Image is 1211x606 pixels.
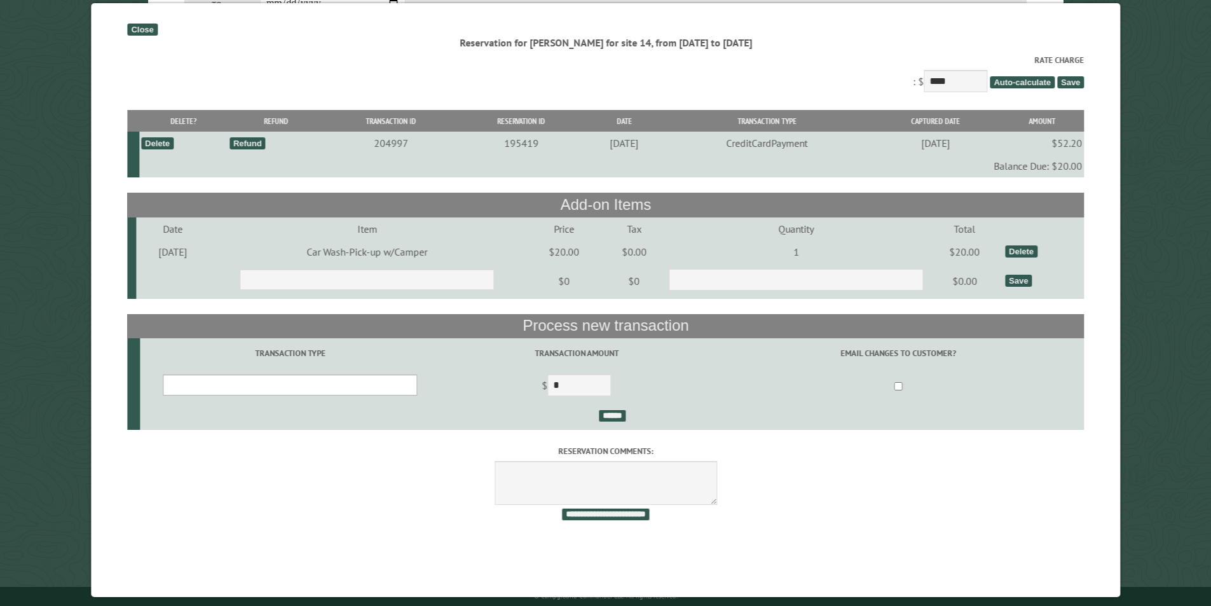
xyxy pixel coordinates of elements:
[585,132,664,155] td: [DATE]
[324,132,458,155] td: 204997
[136,217,209,240] td: Date
[229,137,266,149] div: Refund
[324,110,458,132] th: Transaction ID
[127,193,1084,217] th: Add-on Items
[585,110,664,132] th: Date
[139,110,228,132] th: Delete?
[142,347,438,359] label: Transaction Type
[870,110,1001,132] th: Captured Date
[664,110,870,132] th: Transaction Type
[870,132,1001,155] td: [DATE]
[127,445,1084,457] label: Reservation comments:
[209,217,525,240] td: Item
[990,76,1055,88] span: Auto-calculate
[136,240,209,263] td: [DATE]
[666,217,926,240] td: Quantity
[525,263,602,299] td: $0
[525,240,602,263] td: $20.00
[227,110,324,132] th: Refund
[926,263,1003,299] td: $0.00
[141,137,174,149] div: Delete
[139,155,1084,177] td: Balance Due: $20.00
[715,347,1082,359] label: Email changes to customer?
[926,217,1003,240] td: Total
[209,240,525,263] td: Car Wash-Pick-up w/Camper
[525,217,602,240] td: Price
[1005,275,1032,287] div: Save
[1000,110,1084,132] th: Amount
[926,240,1003,263] td: $20.00
[458,132,585,155] td: 195419
[666,240,926,263] td: 1
[664,132,870,155] td: CreditCardPayment
[1057,76,1084,88] span: Save
[602,240,666,263] td: $0.00
[440,369,713,404] td: $
[534,592,678,600] small: © Campground Commander LLC. All rights reserved.
[442,347,711,359] label: Transaction Amount
[1005,245,1037,258] div: Delete
[127,54,1084,66] label: Rate Charge
[1000,132,1084,155] td: $52.20
[127,24,157,36] div: Close
[602,217,666,240] td: Tax
[127,54,1084,95] div: : $
[127,36,1084,50] div: Reservation for [PERSON_NAME] for site 14, from [DATE] to [DATE]
[458,110,585,132] th: Reservation ID
[602,263,666,299] td: $0
[127,314,1084,338] th: Process new transaction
